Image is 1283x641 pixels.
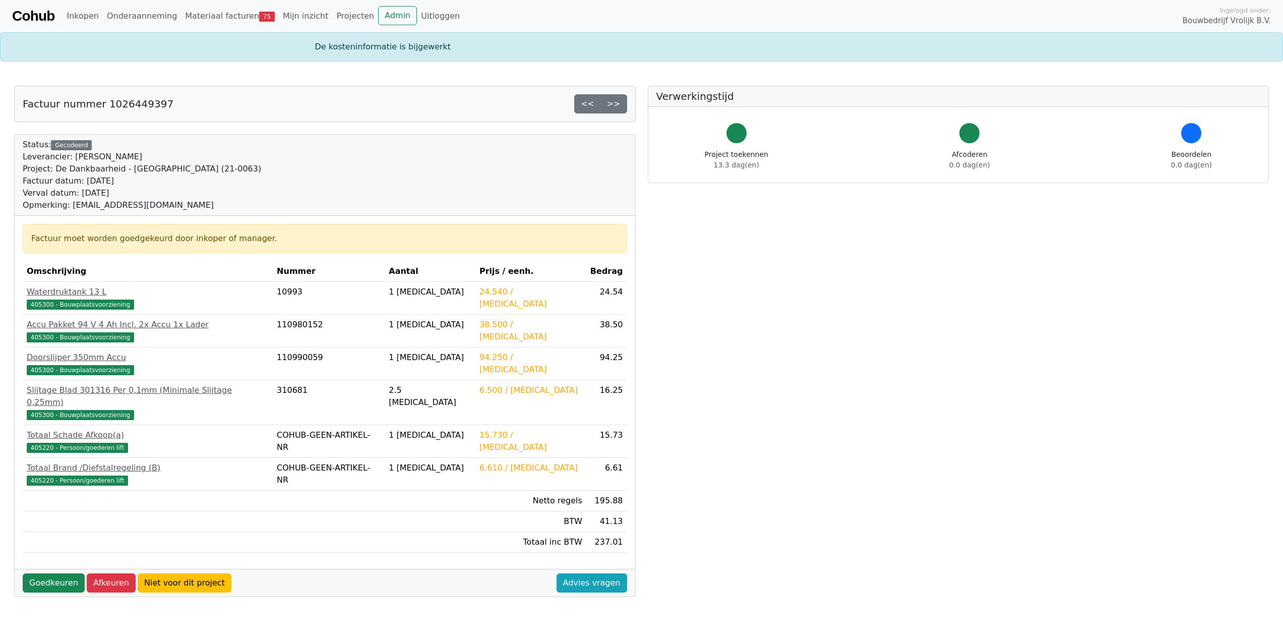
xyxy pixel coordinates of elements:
div: 1 [MEDICAL_DATA] [389,462,471,474]
div: Waterdruktank 13 L [27,286,269,298]
span: 405220 - Persoon/goederen lift [27,443,128,453]
td: 24.54 [586,282,627,315]
a: Totaal Brand /Diefstalregeling (B)405220 - Persoon/goederen lift [27,462,269,486]
a: Materiaal facturen75 [181,6,279,26]
div: Afcoderen [949,149,990,170]
td: 237.01 [586,532,627,553]
span: 13.3 dag(en) [714,161,759,169]
a: Accu Pakket 94 V 4 Ah Incl. 2x Accu 1x Lader405300 - Bouwplaatsvoorziening [27,319,269,343]
td: 94.25 [586,347,627,380]
div: Leverancier: [PERSON_NAME] [23,151,261,163]
div: Factuur moet worden goedgekeurd door inkoper of manager. [31,232,619,245]
span: Ingelogd onder: [1219,6,1271,15]
div: 2.5 [MEDICAL_DATA] [389,384,471,409]
a: Admin [378,6,417,25]
div: 6.500 / [MEDICAL_DATA] [479,384,582,396]
div: 24.540 / [MEDICAL_DATA] [479,286,582,310]
div: 1 [MEDICAL_DATA] [389,286,471,298]
th: Bedrag [586,261,627,282]
td: 41.13 [586,511,627,532]
span: 405300 - Bouwplaatsvoorziening [27,365,134,375]
span: 405300 - Bouwplaatsvoorziening [27,410,134,420]
a: Advies vragen [557,573,627,593]
div: 1 [MEDICAL_DATA] [389,352,471,364]
div: 38.500 / [MEDICAL_DATA] [479,319,582,343]
div: 15.730 / [MEDICAL_DATA] [479,429,582,453]
th: Aantal [385,261,475,282]
div: Factuur datum: [DATE] [23,175,261,187]
td: COHUB-GEEN-ARTIKEL-NR [273,425,385,458]
div: Beoordelen [1171,149,1212,170]
div: Doorslijper 350mm Accu [27,352,269,364]
td: 310681 [273,380,385,425]
td: Netto regels [475,491,586,511]
div: Gecodeerd [51,140,92,150]
div: Accu Pakket 94 V 4 Ah Incl. 2x Accu 1x Lader [27,319,269,331]
td: 6.61 [586,458,627,491]
span: 405300 - Bouwplaatsvoorziening [27,332,134,342]
a: Mijn inzicht [279,6,333,26]
div: De kosteninformatie is bijgewerkt [309,41,974,53]
a: Inkopen [63,6,102,26]
span: 405300 - Bouwplaatsvoorziening [27,300,134,310]
a: >> [600,94,627,113]
h5: Factuur nummer 1026449397 [23,98,173,110]
td: COHUB-GEEN-ARTIKEL-NR [273,458,385,491]
div: Opmerking: [EMAIL_ADDRESS][DOMAIN_NAME] [23,199,261,211]
th: Omschrijving [23,261,273,282]
div: 94.250 / [MEDICAL_DATA] [479,352,582,376]
a: Waterdruktank 13 L405300 - Bouwplaatsvoorziening [27,286,269,310]
div: Project toekennen [705,149,768,170]
a: Niet voor dit project [138,573,231,593]
a: Uitloggen [417,6,464,26]
td: 16.25 [586,380,627,425]
div: Totaal Brand /Diefstalregeling (B) [27,462,269,474]
div: Status: [23,139,261,211]
td: 110990059 [273,347,385,380]
a: << [574,94,601,113]
td: 10993 [273,282,385,315]
span: Bouwbedrijf Vrolijk B.V. [1182,15,1271,27]
td: BTW [475,511,586,532]
td: Totaal inc BTW [475,532,586,553]
a: Cohub [12,4,54,28]
span: 75 [259,12,275,22]
a: Doorslijper 350mm Accu405300 - Bouwplaatsvoorziening [27,352,269,376]
td: 110980152 [273,315,385,347]
a: Projecten [332,6,378,26]
span: 0.0 dag(en) [1171,161,1212,169]
a: Totaal Schade Afkoop(a)405220 - Persoon/goederen lift [27,429,269,453]
td: 38.50 [586,315,627,347]
div: 6.610 / [MEDICAL_DATA] [479,462,582,474]
td: 15.73 [586,425,627,458]
div: Slijtage Blad 301316 Per 0,1mm (Minimale Slijtage 0,25mm) [27,384,269,409]
div: Totaal Schade Afkoop(a) [27,429,269,441]
th: Nummer [273,261,385,282]
h5: Verwerkingstijd [656,90,1261,102]
a: Slijtage Blad 301316 Per 0,1mm (Minimale Slijtage 0,25mm)405300 - Bouwplaatsvoorziening [27,384,269,421]
a: Goedkeuren [23,573,85,593]
div: 1 [MEDICAL_DATA] [389,429,471,441]
div: Verval datum: [DATE] [23,187,261,199]
span: 405220 - Persoon/goederen lift [27,476,128,486]
span: 0.0 dag(en) [949,161,990,169]
div: Project: De Dankbaarheid - [GEOGRAPHIC_DATA] (21-0063) [23,163,261,175]
th: Prijs / eenh. [475,261,586,282]
a: Afkeuren [87,573,136,593]
div: 1 [MEDICAL_DATA] [389,319,471,331]
td: 195.88 [586,491,627,511]
a: Onderaanneming [103,6,181,26]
